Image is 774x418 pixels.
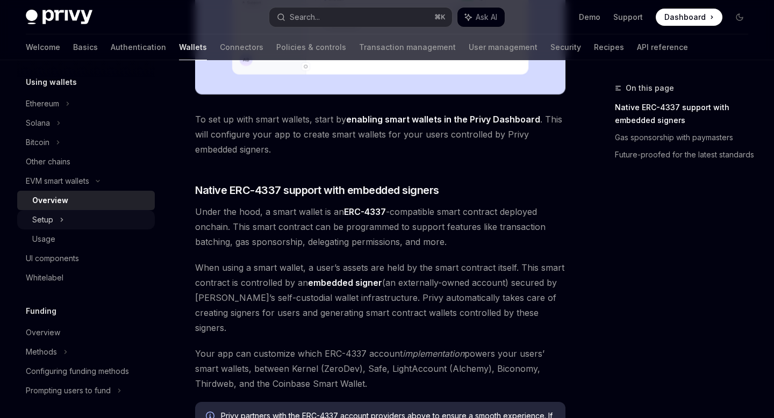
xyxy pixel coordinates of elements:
[476,12,497,23] span: Ask AI
[615,129,757,146] a: Gas sponsorship with paymasters
[26,34,60,60] a: Welcome
[664,12,706,23] span: Dashboard
[195,183,439,198] span: Native ERC-4337 support with embedded signers
[469,34,537,60] a: User management
[73,34,98,60] a: Basics
[26,271,63,284] div: Whitelabel
[269,8,451,27] button: Search...⌘K
[17,152,155,171] a: Other chains
[344,206,386,218] a: ERC-4337
[615,146,757,163] a: Future-proofed for the latest standards
[615,99,757,129] a: Native ERC-4337 support with embedded signers
[403,348,464,359] em: implementation
[26,117,50,129] div: Solana
[550,34,581,60] a: Security
[594,34,624,60] a: Recipes
[26,97,59,110] div: Ethereum
[26,365,129,378] div: Configuring funding methods
[26,175,89,188] div: EVM smart wallets
[32,213,53,226] div: Setup
[111,34,166,60] a: Authentication
[17,229,155,249] a: Usage
[26,76,77,89] h5: Using wallets
[26,155,70,168] div: Other chains
[346,114,540,125] a: enabling smart wallets in the Privy Dashboard
[434,13,446,21] span: ⌘ K
[32,194,68,207] div: Overview
[195,346,565,391] span: Your app can customize which ERC-4337 account powers your users’ smart wallets, between Kernel (Z...
[179,34,207,60] a: Wallets
[26,252,79,265] div: UI components
[17,191,155,210] a: Overview
[276,34,346,60] a: Policies & controls
[26,345,57,358] div: Methods
[195,204,565,249] span: Under the hood, a smart wallet is an -compatible smart contract deployed onchain. This smart cont...
[308,277,382,288] strong: embedded signer
[626,82,674,95] span: On this page
[637,34,688,60] a: API reference
[656,9,722,26] a: Dashboard
[17,249,155,268] a: UI components
[731,9,748,26] button: Toggle dark mode
[17,362,155,381] a: Configuring funding methods
[26,305,56,318] h5: Funding
[579,12,600,23] a: Demo
[195,260,565,335] span: When using a smart wallet, a user’s assets are held by the smart contract itself. This smart cont...
[17,268,155,287] a: Whitelabel
[26,136,49,149] div: Bitcoin
[613,12,643,23] a: Support
[220,34,263,60] a: Connectors
[26,10,92,25] img: dark logo
[17,323,155,342] a: Overview
[26,384,111,397] div: Prompting users to fund
[290,11,320,24] div: Search...
[32,233,55,246] div: Usage
[195,112,565,157] span: To set up with smart wallets, start by . This will configure your app to create smart wallets for...
[457,8,505,27] button: Ask AI
[359,34,456,60] a: Transaction management
[26,326,60,339] div: Overview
